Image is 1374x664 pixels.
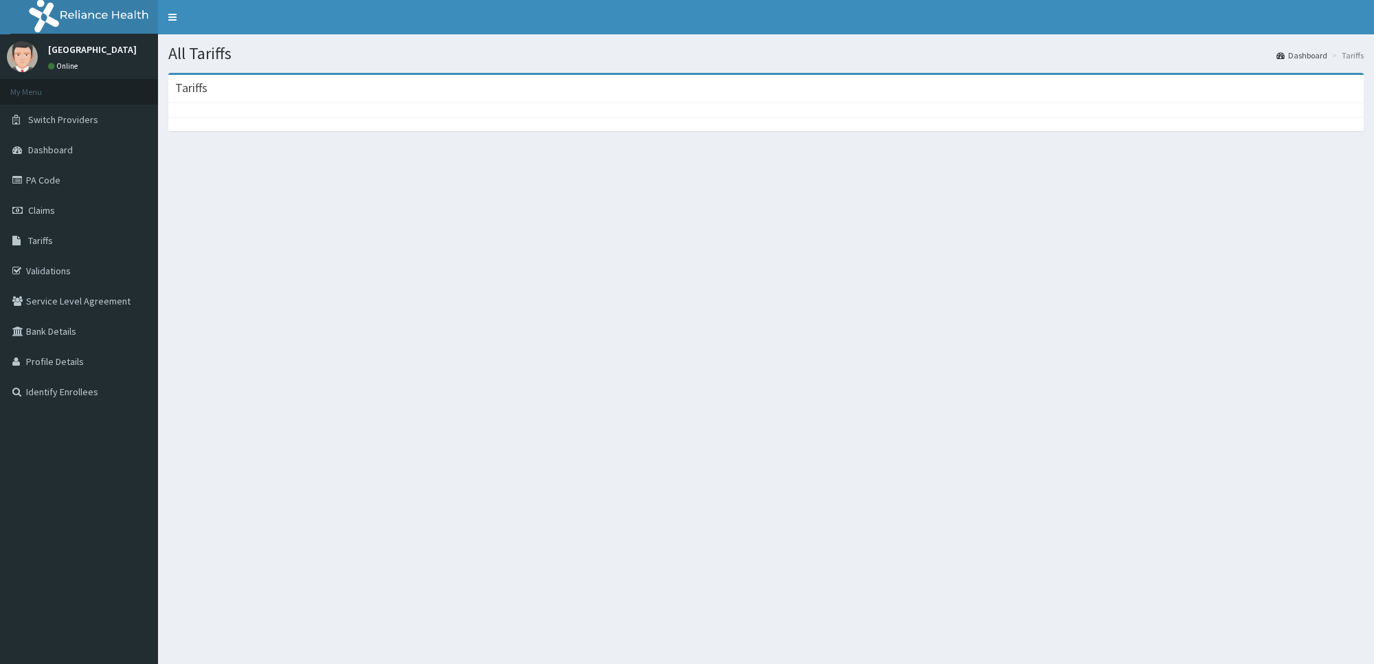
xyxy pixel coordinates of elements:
[175,82,207,94] h3: Tariffs
[28,204,55,217] span: Claims
[7,41,38,72] img: User Image
[168,45,1364,63] h1: All Tariffs
[48,61,81,71] a: Online
[48,45,137,54] p: [GEOGRAPHIC_DATA]
[1276,49,1327,61] a: Dashboard
[1329,49,1364,61] li: Tariffs
[28,113,98,126] span: Switch Providers
[28,144,73,156] span: Dashboard
[28,234,53,247] span: Tariffs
